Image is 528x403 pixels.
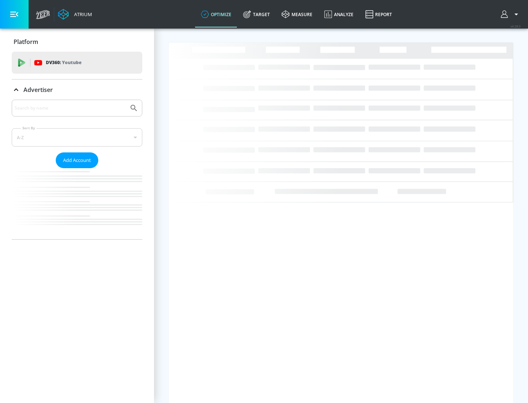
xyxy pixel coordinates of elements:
[12,52,142,74] div: DV360: Youtube
[63,156,91,164] span: Add Account
[12,168,142,239] nav: list of Advertiser
[58,9,92,20] a: Atrium
[14,38,38,46] p: Platform
[276,1,318,27] a: measure
[12,128,142,147] div: A-Z
[195,1,237,27] a: optimize
[21,126,37,130] label: Sort By
[12,32,142,52] div: Platform
[23,86,53,94] p: Advertiser
[46,59,81,67] p: DV360:
[15,103,126,113] input: Search by name
[318,1,359,27] a: Analyze
[12,100,142,239] div: Advertiser
[237,1,276,27] a: Target
[12,80,142,100] div: Advertiser
[62,59,81,66] p: Youtube
[71,11,92,18] div: Atrium
[359,1,398,27] a: Report
[56,152,98,168] button: Add Account
[510,24,521,28] span: v 4.28.0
